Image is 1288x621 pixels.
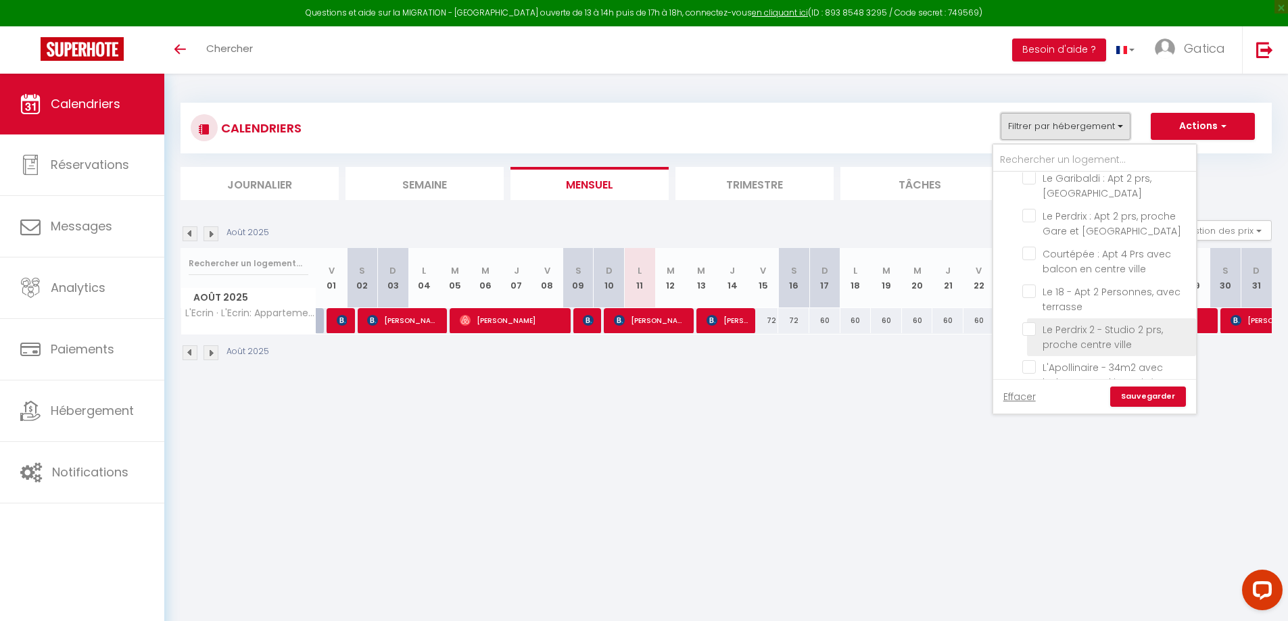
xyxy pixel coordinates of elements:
span: Notifications [52,464,128,480]
abbr: V [760,264,766,277]
abbr: S [359,264,365,277]
p: Août 2025 [226,226,269,239]
th: 14 [717,248,748,308]
div: 60 [902,308,933,333]
abbr: M [913,264,922,277]
th: 22 [963,248,995,308]
th: 03 [378,248,409,308]
abbr: L [638,264,642,277]
th: 01 [316,248,348,308]
button: Gestion des prix [1171,220,1272,241]
th: 15 [748,248,779,308]
span: L'Ecrin · L'Ecrin: Appartement de charme en cœur historique [183,308,318,318]
th: 06 [470,248,501,308]
span: Le 18 - Apt 2 Personnes, avec terrasse [1043,285,1180,314]
abbr: M [451,264,459,277]
span: Paiements [51,341,114,357]
img: logout [1256,41,1273,58]
iframe: LiveChat chat widget [1231,564,1288,621]
th: 09 [563,248,594,308]
abbr: S [791,264,797,277]
span: [PERSON_NAME] [367,307,439,333]
abbr: L [422,264,426,277]
span: Chercher [206,41,253,55]
th: 31 [1241,248,1272,308]
span: [PERSON_NAME] [707,307,748,333]
th: 20 [902,248,933,308]
abbr: V [329,264,335,277]
abbr: J [730,264,735,277]
abbr: V [544,264,550,277]
span: [PERSON_NAME] [460,307,563,333]
div: 72 [748,308,779,333]
abbr: S [1222,264,1229,277]
th: 16 [778,248,809,308]
div: Filtrer par hébergement [992,143,1197,415]
abbr: D [1253,264,1260,277]
abbr: V [976,264,982,277]
p: Août 2025 [226,345,269,358]
th: 18 [840,248,872,308]
abbr: S [575,264,581,277]
div: 60 [871,308,902,333]
a: Effacer [1003,389,1036,404]
th: 07 [501,248,532,308]
h3: CALENDRIERS [218,113,302,143]
a: Sauvegarder [1110,387,1186,407]
th: 11 [624,248,655,308]
span: [PERSON_NAME] [614,307,686,333]
span: Gatica [1184,40,1225,57]
input: Rechercher un logement... [993,148,1196,172]
span: Le Garibaldi : Apt 2 prs, [GEOGRAPHIC_DATA] [1043,172,1151,200]
abbr: M [481,264,490,277]
div: 60 [963,308,995,333]
span: Le Perdrix 2 - Studio 2 prs, proche centre ville [1043,323,1163,351]
abbr: D [389,264,396,277]
th: 30 [1210,248,1241,308]
button: Filtrer par hébergement [1001,113,1130,140]
img: ... [1155,39,1175,59]
a: Chercher [196,26,263,74]
abbr: J [945,264,951,277]
img: Super Booking [41,37,124,61]
a: ... Gatica [1145,26,1242,74]
th: 05 [439,248,471,308]
abbr: M [667,264,675,277]
button: Actions [1151,113,1255,140]
th: 02 [347,248,378,308]
span: Le Perdrix : Apt 2 prs, proche Gare et [GEOGRAPHIC_DATA] [1043,209,1181,238]
th: 13 [686,248,717,308]
abbr: J [514,264,519,277]
div: 60 [840,308,872,333]
li: Semaine [345,167,504,200]
li: Mensuel [510,167,669,200]
li: Trimestre [675,167,834,200]
button: Besoin d'aide ? [1012,39,1106,61]
abbr: M [882,264,890,277]
li: Tâches [840,167,999,200]
a: en cliquant ici [752,7,808,18]
input: Rechercher un logement... [189,251,308,276]
abbr: M [697,264,705,277]
span: Courtépée : Apt 4 Prs avec balcon en centre ville [1043,247,1171,276]
span: Analytics [51,279,105,296]
abbr: D [821,264,828,277]
li: Journalier [181,167,339,200]
th: 10 [594,248,625,308]
abbr: D [606,264,613,277]
div: 60 [809,308,840,333]
abbr: L [853,264,857,277]
span: Hébergement [51,402,134,419]
th: 12 [655,248,686,308]
span: L'Apollinaire - 34m2 avec balcon et parking privé [1043,361,1163,389]
div: 72 [778,308,809,333]
span: [PERSON_NAME] [337,307,347,333]
th: 04 [408,248,439,308]
th: 19 [871,248,902,308]
span: Réservations [51,156,129,173]
th: 08 [532,248,563,308]
span: [PERSON_NAME] [583,307,593,333]
div: 60 [932,308,963,333]
th: 17 [809,248,840,308]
